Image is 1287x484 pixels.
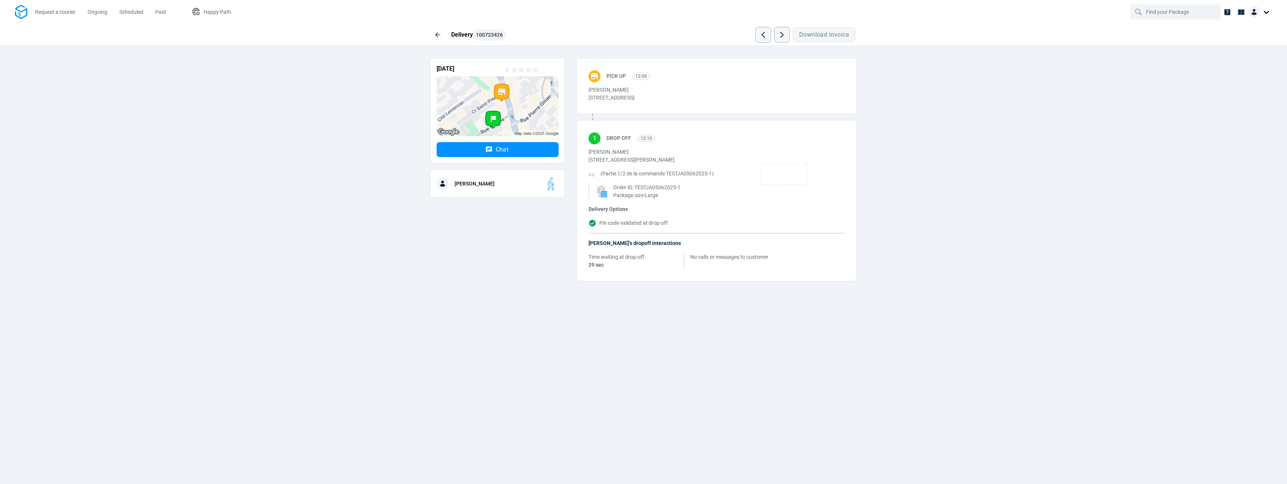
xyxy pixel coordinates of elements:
img: Signature [770,164,798,184]
span: Pin code validated at drop-off [599,219,668,227]
span: Package size [613,192,643,198]
span: Chat [496,147,509,153]
div: : [589,184,760,199]
strong: [PERSON_NAME] [455,181,495,187]
input: Find your Package [1146,5,1207,19]
span: Pick up [606,73,626,79]
p: [PERSON_NAME] [589,86,811,94]
span: No calls or messages to customer [690,253,768,261]
span: Scheduled [119,9,143,15]
span: Large [645,192,658,198]
span: [PERSON_NAME]’s dropoff interactions [589,240,681,246]
span: Past [155,9,166,15]
span: 12:09 [635,74,647,79]
span: [DATE] [437,65,454,72]
p: [STREET_ADDRESS][PERSON_NAME] [589,156,760,164]
button: 100723426 [473,29,506,40]
div: 1 [589,132,600,144]
span: 100723426 [476,32,503,37]
span: Drop Off [606,135,631,141]
span: Delivery [451,31,506,38]
p: [STREET_ADDRESS] [589,94,811,102]
button: Chat [437,142,559,157]
span: 12:10 [641,136,652,141]
span: Time waiting at drop-off [589,254,644,260]
div: Order ID: TESTJA05062025-1 [613,184,754,192]
span: Happy Path [204,9,231,15]
img: Driver [437,178,449,190]
img: Logo [15,5,27,19]
p: (Partie 1/2 de la commande TESTJA05062025-1) [600,170,714,178]
img: Client [1248,6,1260,18]
span: 29 sec [589,262,604,268]
span: Request a courier [35,9,76,15]
p: [PERSON_NAME] [589,148,760,156]
span: Ongoing [88,9,107,15]
span: Delivery Options [589,206,628,212]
